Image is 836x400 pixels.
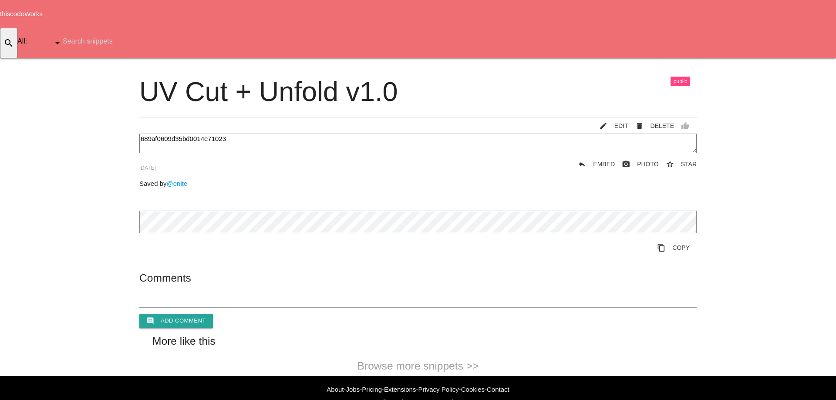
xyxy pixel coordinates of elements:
a: Delete Post [628,118,674,134]
span: DELETE [651,122,674,129]
a: replyEMBED [571,156,615,172]
a: Copy to Clipboard [650,240,697,255]
button: commentAdd comment [139,314,213,328]
span: EDIT [614,122,628,129]
a: mode_editEDIT [592,118,628,134]
i: content_copy [657,240,666,255]
i: person [806,58,816,86]
a: Extensions [384,386,416,393]
a: Jobs [346,386,360,393]
i: add [775,58,786,86]
i: delete [635,118,644,134]
textarea: 689af0609d35bd0014e71023 [139,134,697,153]
i: search [3,29,14,57]
span: [DATE] [139,165,156,171]
h5: Comments [139,272,697,284]
a: photo_cameraPHOTO [615,156,659,172]
a: @enite [167,180,188,187]
h1: UV Cut + Unfold v1.0 [139,77,697,107]
input: Search snippets [63,31,131,51]
i: photo_camera [622,156,630,172]
span: STAR [681,161,697,168]
a: Privacy Policy [418,386,458,393]
a: Contact [487,386,509,393]
i: comment [146,314,154,328]
i: star_border [666,156,674,172]
i: arrow_drop_down [816,58,823,86]
button: star_borderSTAR [659,156,697,172]
p: Saved by [139,179,697,189]
i: explore [745,58,756,86]
span: PHOTO [637,161,659,168]
i: reply [578,156,587,172]
i: home [715,58,726,86]
span: EMBED [593,161,615,168]
h5: More like this [139,335,697,347]
a: About [327,386,344,393]
span: Works [24,10,43,17]
a: Pricing [362,386,382,393]
a: Cookies [461,386,485,393]
i: mode_edit [599,118,608,134]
